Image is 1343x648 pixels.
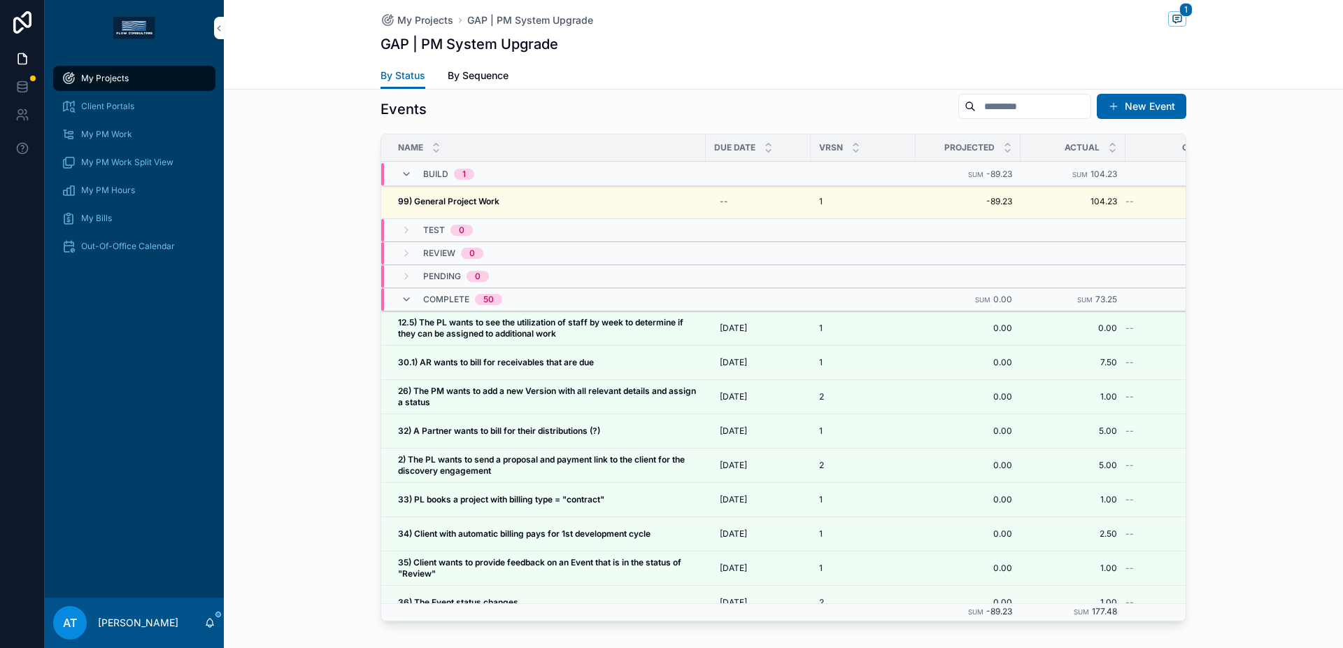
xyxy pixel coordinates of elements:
small: Sum [1072,171,1088,178]
a: -- [1125,425,1231,437]
span: My PM Work Split View [81,157,173,168]
a: New Event [1097,94,1186,119]
strong: 26) The PM wants to add a new Version with all relevant details and assign a status [398,386,698,407]
strong: 34) Client with automatic billing pays for 1st development cycle [398,528,651,539]
a: 0.00 [924,528,1012,540]
span: -- [1125,460,1134,471]
a: [DATE] [714,351,802,374]
span: 1 [819,323,823,334]
span: -- [1125,391,1134,402]
a: Out-Of-Office Calendar [53,234,215,259]
a: [DATE] [714,454,802,477]
span: 5.00 [1029,425,1117,437]
a: 5.00 [1029,460,1117,471]
a: -89.23 [924,196,1012,207]
a: 2 [819,460,907,471]
span: Complete [423,294,469,305]
a: -- [714,190,802,213]
div: 50 [483,294,494,305]
a: 1 [819,528,907,540]
span: GAP | PM System Upgrade [467,13,593,27]
span: 2 [819,391,824,402]
a: My PM Hours [53,178,215,203]
strong: 12.5) The PL wants to see the utilization of staff by week to determine if they can be assigned t... [398,317,685,339]
a: 1 [819,425,907,437]
span: -- [1125,357,1134,368]
a: [DATE] [714,488,802,511]
span: 104.23 [1090,169,1117,179]
a: 104.23 [1029,196,1117,207]
a: 7.50 [1029,357,1117,368]
strong: 33) PL books a project with billing type = "contract" [398,494,604,505]
a: [DATE] [714,317,802,339]
a: 1.00 [1029,597,1117,608]
span: [DATE] [720,460,747,471]
a: My Projects [381,13,453,27]
small: Sum [968,171,983,178]
span: 1 [819,196,823,207]
img: App logo [113,17,155,39]
span: Pending [423,271,461,282]
a: -- [1125,391,1231,402]
a: 0.00 [924,494,1012,505]
span: -- [1125,494,1134,505]
a: [DATE] [714,420,802,442]
a: 0.00 [924,597,1012,608]
button: 1 [1168,11,1186,29]
a: -- [1125,357,1231,368]
span: 73.25 [1095,294,1117,304]
span: Due Date [714,142,755,153]
a: 1 [819,357,907,368]
a: 0.00 [924,425,1012,437]
small: Sum [975,296,990,304]
span: Actual [1065,142,1100,153]
span: 2 [819,460,824,471]
a: 1 [819,196,907,207]
span: By Status [381,69,425,83]
a: 1 [819,323,907,334]
span: [DATE] [720,494,747,505]
div: scrollable content [45,56,224,277]
a: [DATE] [714,557,802,579]
a: [DATE] [714,591,802,614]
span: 0.00 [924,563,1012,574]
a: [DATE] [714,386,802,408]
span: -- [1125,323,1134,334]
small: Sum [968,608,983,616]
a: 30.1) AR wants to bill for receivables that are due [398,357,697,368]
span: Client Portals [81,101,134,112]
strong: 35) Client wants to provide feedback on an Event that is in the status of "Review" [398,557,683,579]
span: My Projects [81,73,129,84]
a: 2.50 [1029,528,1117,540]
a: 1.00 [1029,391,1117,402]
a: 32) A Partner wants to bill for their distributions (?) [398,425,697,437]
span: -- [1125,597,1134,608]
div: 1 [462,169,466,180]
a: 0.00 [924,460,1012,471]
a: 0.00 [1029,323,1117,334]
span: [DATE] [720,357,747,368]
div: 0 [469,248,475,259]
span: [DATE] [720,425,747,437]
small: Sum [1074,608,1089,616]
a: 0.00 [924,391,1012,402]
a: 1.00 [1029,494,1117,505]
a: 0.00 [924,357,1012,368]
span: [DATE] [720,597,747,608]
a: 2) The PL wants to send a proposal and payment link to the client for the discovery engagement [398,454,697,477]
strong: 36) The Event status changes [398,597,518,607]
span: Name [398,142,423,153]
a: By Sequence [448,63,509,91]
a: By Status [381,63,425,90]
a: 36) The Event status changes [398,597,697,608]
span: 1 [819,563,823,574]
span: Test [423,225,445,236]
p: [PERSON_NAME] [98,616,178,630]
